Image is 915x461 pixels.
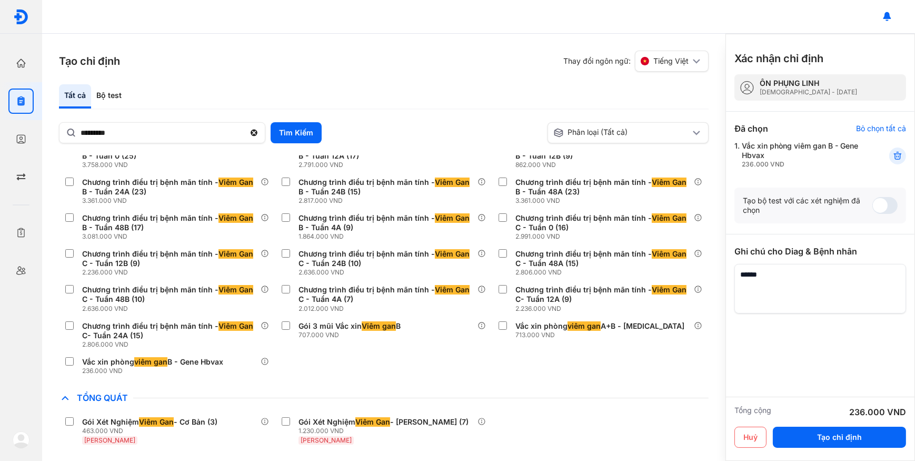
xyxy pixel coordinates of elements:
[653,56,689,66] span: Tiếng Việt
[734,141,863,169] div: 1.
[218,213,253,223] span: Viêm Gan
[553,127,691,138] div: Phân loại (Tất cả)
[742,160,863,169] div: 236.000 VND
[82,427,222,435] div: 463.000 VND
[13,9,29,25] img: logo
[299,232,477,241] div: 1.864.000 VND
[355,417,390,427] span: Viêm Gan
[299,417,469,427] div: Gói Xét Nghiệm - [PERSON_NAME] (7)
[299,161,477,169] div: 2.791.000 VND
[139,417,174,427] span: Viêm Gan
[82,417,217,427] div: Gói Xét Nghiệm - Cơ Bản (3)
[734,245,906,258] div: Ghi chú cho Diag & Bệnh nhân
[218,178,253,187] span: Viêm Gan
[734,122,768,135] div: Đã chọn
[515,232,694,241] div: 2.991.000 VND
[299,305,477,313] div: 2.012.000 VND
[734,427,767,448] button: Huỷ
[515,161,694,169] div: 862.000 VND
[299,213,473,232] div: Chương trình điều trị bệnh mãn tính - B - Tuần 4A (9)
[299,197,477,205] div: 2.817.000 VND
[515,249,690,268] div: Chương trình điều trị bệnh mãn tính - C - Tuần 48A (15)
[82,340,261,349] div: 2.806.000 VND
[773,427,906,448] button: Tạo chỉ định
[218,321,253,331] span: Viêm Gan
[568,321,601,331] span: viêm gan
[362,321,396,331] span: Viêm gan
[82,161,261,169] div: 3.758.000 VND
[299,268,477,277] div: 2.636.000 VND
[515,213,690,232] div: Chương trình điều trị bệnh mãn tính - C - Tuần 0 (16)
[734,51,823,66] h3: Xác nhận chỉ định
[299,178,473,197] div: Chương trình điều trị bệnh mãn tính - B - Tuần 24B (15)
[82,178,256,197] div: Chương trình điều trị bệnh mãn tính - B - Tuần 24A (23)
[652,285,687,295] span: Viêm Gan
[743,196,872,215] div: Tạo bộ test với các xét nghiệm đã chọn
[515,178,690,197] div: Chương trình điều trị bệnh mãn tính - B - Tuần 48A (23)
[82,305,261,313] div: 2.636.000 VND
[82,232,261,241] div: 3.081.000 VND
[435,285,470,295] span: Viêm Gan
[82,213,256,232] div: Chương trình điều trị bệnh mãn tính - B - Tuần 48B (17)
[59,84,91,109] div: Tất cả
[84,436,135,444] span: [PERSON_NAME]
[91,84,127,109] div: Bộ test
[218,285,253,295] span: Viêm Gan
[515,268,694,277] div: 2.806.000 VND
[82,249,256,268] div: Chương trình điều trị bệnh mãn tính - C - Tuần 12B (9)
[82,367,227,375] div: 236.000 VND
[59,54,120,68] h3: Tạo chỉ định
[734,406,771,418] div: Tổng cộng
[742,141,863,169] div: Vắc xin phòng viêm gan B - Gene Hbvax
[299,321,401,331] div: Gói 3 mũi Vắc xin B
[760,88,857,96] div: [DEMOGRAPHIC_DATA] - [DATE]
[515,331,689,339] div: 713.000 VND
[82,285,256,304] div: Chương trình điều trị bệnh mãn tính - C - Tuần 48B (10)
[515,321,684,331] div: Vắc xin phòng A+B - [MEDICAL_DATA]
[299,331,405,339] div: 707.000 VND
[563,51,709,72] div: Thay đổi ngôn ngữ:
[299,249,473,268] div: Chương trình điều trị bệnh mãn tính - C - Tuần 24B (10)
[652,178,687,187] span: Viêm Gan
[515,305,694,313] div: 2.236.000 VND
[82,197,261,205] div: 3.361.000 VND
[218,249,253,259] span: Viêm Gan
[299,427,473,435] div: 1.230.000 VND
[13,431,29,448] img: logo
[271,122,322,143] button: Tìm Kiếm
[435,213,470,223] span: Viêm Gan
[82,357,223,367] div: Vắc xin phòng B - Gene Hbvax
[856,124,906,133] div: Bỏ chọn tất cả
[435,178,470,187] span: Viêm Gan
[72,393,133,403] span: Tổng Quát
[299,285,473,304] div: Chương trình điều trị bệnh mãn tính - C - Tuần 4A (7)
[82,321,256,340] div: Chương trình điều trị bệnh mãn tính - C- Tuần 24A (15)
[435,249,470,259] span: Viêm Gan
[652,249,687,259] span: Viêm Gan
[515,285,690,304] div: Chương trình điều trị bệnh mãn tính - C- Tuần 12A (9)
[515,197,694,205] div: 3.361.000 VND
[652,213,687,223] span: Viêm Gan
[760,79,857,88] div: ÔN PHỤNG LINH
[301,436,352,444] span: [PERSON_NAME]
[134,357,167,367] span: viêm gan
[82,268,261,277] div: 2.236.000 VND
[849,406,906,418] div: 236.000 VND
